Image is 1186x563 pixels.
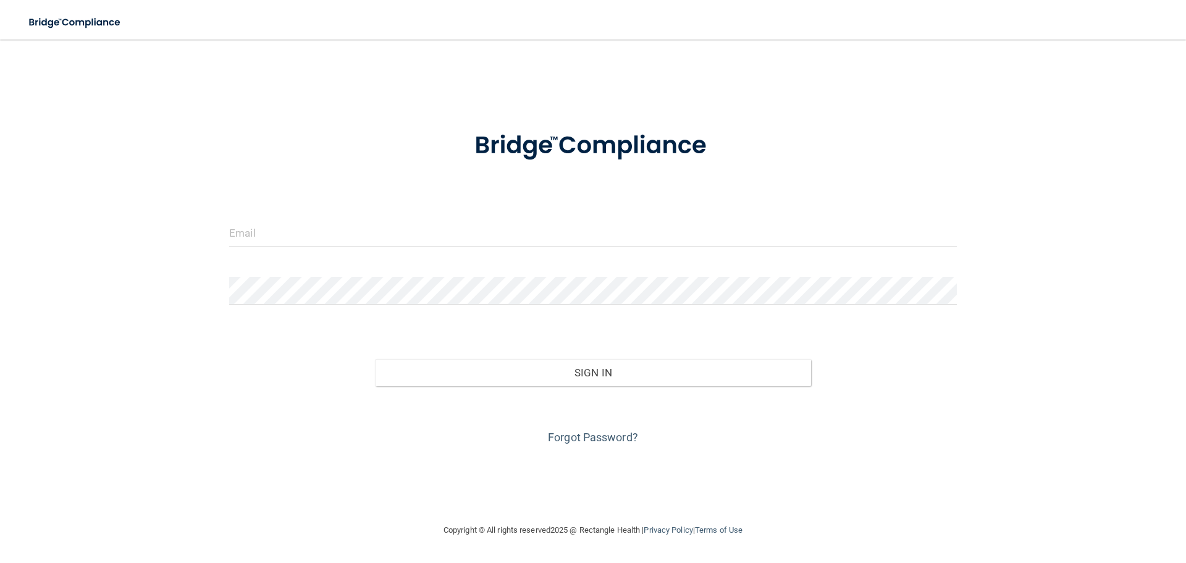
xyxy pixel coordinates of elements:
[229,219,957,247] input: Email
[695,525,742,535] a: Terms of Use
[449,114,737,178] img: bridge_compliance_login_screen.278c3ca4.svg
[548,431,638,444] a: Forgot Password?
[368,510,818,550] div: Copyright © All rights reserved 2025 @ Rectangle Health | |
[644,525,692,535] a: Privacy Policy
[375,359,812,386] button: Sign In
[19,10,132,35] img: bridge_compliance_login_screen.278c3ca4.svg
